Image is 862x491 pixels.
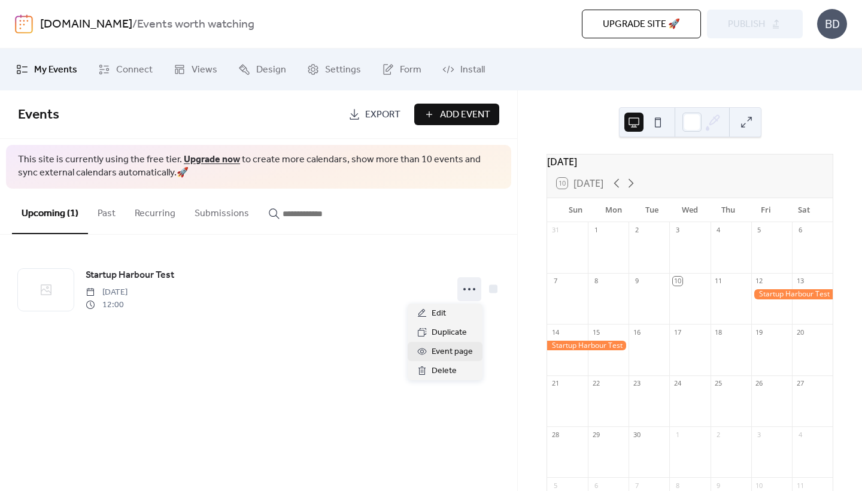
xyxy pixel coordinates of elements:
[785,198,823,222] div: Sat
[7,53,86,86] a: My Events
[185,189,259,233] button: Submissions
[551,277,560,286] div: 7
[671,198,709,222] div: Wed
[796,226,805,235] div: 6
[714,277,723,286] div: 11
[86,286,128,299] span: [DATE]
[256,63,286,77] span: Design
[591,430,600,439] div: 29
[673,277,682,286] div: 10
[632,430,641,439] div: 30
[12,189,88,234] button: Upcoming (1)
[551,481,560,490] div: 5
[751,289,833,299] div: Startup Harbour Test
[632,277,641,286] div: 9
[86,299,128,311] span: 12:00
[432,345,473,359] span: Event page
[591,481,600,490] div: 6
[755,379,764,388] div: 26
[673,430,682,439] div: 1
[137,13,254,36] b: Events worth watching
[414,104,499,125] button: Add Event
[229,53,295,86] a: Design
[714,379,723,388] div: 25
[714,481,723,490] div: 9
[591,328,600,337] div: 15
[125,189,185,233] button: Recurring
[551,328,560,337] div: 14
[547,341,629,351] div: Startup Harbour Test
[339,104,409,125] a: Export
[40,13,132,36] a: [DOMAIN_NAME]
[432,364,457,378] span: Delete
[551,430,560,439] div: 28
[165,53,226,86] a: Views
[755,430,764,439] div: 3
[433,53,494,86] a: Install
[755,226,764,235] div: 5
[603,17,680,32] span: Upgrade site 🚀
[373,53,430,86] a: Form
[400,63,421,77] span: Form
[582,10,701,38] button: Upgrade site 🚀
[591,277,600,286] div: 8
[15,14,33,34] img: logo
[633,198,671,222] div: Tue
[591,379,600,388] div: 22
[88,189,125,233] button: Past
[184,150,240,169] a: Upgrade now
[551,226,560,235] div: 31
[432,326,467,340] span: Duplicate
[796,379,805,388] div: 27
[755,328,764,337] div: 19
[551,379,560,388] div: 21
[796,481,805,490] div: 11
[673,328,682,337] div: 17
[714,328,723,337] div: 18
[632,481,641,490] div: 7
[557,198,595,222] div: Sun
[714,226,723,235] div: 4
[817,9,847,39] div: BD
[89,53,162,86] a: Connect
[595,198,633,222] div: Mon
[632,328,641,337] div: 16
[132,13,137,36] b: /
[547,154,833,169] div: [DATE]
[18,102,59,128] span: Events
[673,226,682,235] div: 3
[192,63,217,77] span: Views
[18,153,499,180] span: This site is currently using the free tier. to create more calendars, show more than 10 events an...
[796,277,805,286] div: 13
[714,430,723,439] div: 2
[755,277,764,286] div: 12
[298,53,370,86] a: Settings
[796,430,805,439] div: 4
[709,198,747,222] div: Thu
[796,328,805,337] div: 20
[116,63,153,77] span: Connect
[86,268,174,283] a: Startup Harbour Test
[755,481,764,490] div: 10
[632,226,641,235] div: 2
[365,108,400,122] span: Export
[591,226,600,235] div: 1
[325,63,361,77] span: Settings
[747,198,785,222] div: Fri
[673,481,682,490] div: 8
[632,379,641,388] div: 23
[460,63,485,77] span: Install
[673,379,682,388] div: 24
[34,63,77,77] span: My Events
[432,307,446,321] span: Edit
[440,108,490,122] span: Add Event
